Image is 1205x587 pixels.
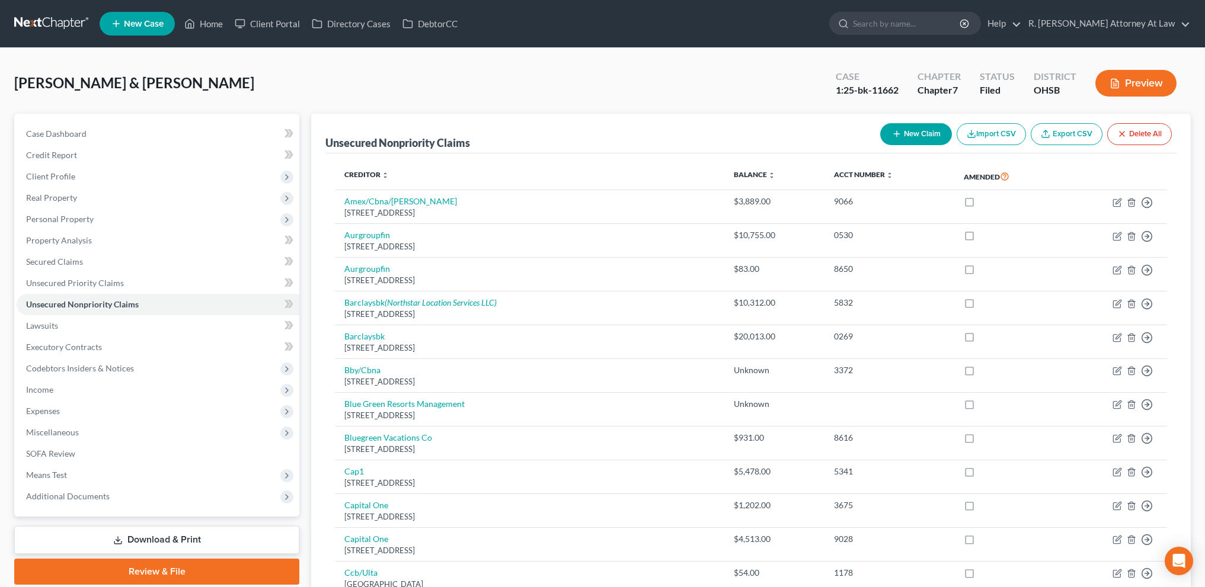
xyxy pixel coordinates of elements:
i: (Northstar Location Services LLC) [385,297,497,307]
div: $54.00 [734,567,815,579]
span: Additional Documents [26,491,110,501]
a: Bby/Cbna [344,365,381,375]
a: Help [982,13,1021,34]
div: Case [836,70,899,84]
a: SOFA Review [17,443,299,464]
a: Unsecured Nonpriority Claims [17,294,299,315]
a: Lawsuits [17,315,299,336]
a: Secured Claims [17,251,299,272]
div: $10,755.00 [734,229,815,241]
div: 1:25-bk-11662 [836,84,899,97]
div: [STREET_ADDRESS] [344,309,715,320]
div: [STREET_ADDRESS] [344,207,715,219]
div: 8650 [834,263,945,275]
div: $931.00 [734,432,815,444]
span: Lawsuits [26,320,58,331]
div: [STREET_ADDRESS] [344,511,715,522]
span: Miscellaneous [26,427,79,437]
span: Client Profile [26,171,75,181]
button: Delete All [1107,123,1172,145]
a: Executory Contracts [17,336,299,358]
button: New Claim [880,123,952,145]
div: $1,202.00 [734,499,815,511]
div: Unknown [734,398,815,410]
a: Credit Report [17,145,299,166]
button: Import CSV [957,123,1026,145]
a: Property Analysis [17,230,299,251]
span: Secured Claims [26,256,83,267]
div: 9028 [834,533,945,545]
a: Ccb/Ulta [344,567,378,578]
div: 3675 [834,499,945,511]
span: Expenses [26,406,60,416]
span: Credit Report [26,150,77,160]
div: [STREET_ADDRESS] [344,477,715,489]
div: Unsecured Nonpriority Claims [325,136,470,150]
a: Aurgroupfin [344,230,390,240]
a: Capital One [344,534,388,544]
div: $3,889.00 [734,195,815,207]
span: Property Analysis [26,235,92,245]
span: Real Property [26,193,77,203]
div: 1178 [834,567,945,579]
div: 0530 [834,229,945,241]
a: Barclaysbk [344,331,385,341]
a: Balance unfold_more [734,170,775,179]
div: Filed [980,84,1015,97]
a: Acct Number unfold_more [834,170,893,179]
span: Codebtors Insiders & Notices [26,363,134,373]
input: Search by name... [853,12,961,34]
div: OHSB [1034,84,1076,97]
div: 5341 [834,466,945,477]
div: $20,013.00 [734,331,815,342]
a: Aurgroupfin [344,264,390,274]
a: Download & Print [14,526,299,554]
div: $10,312.00 [734,297,815,309]
div: [STREET_ADDRESS] [344,545,715,556]
div: Open Intercom Messenger [1165,547,1193,575]
span: 7 [953,84,958,95]
div: 0269 [834,331,945,342]
a: Cap1 [344,466,364,476]
a: Amex/Cbna/[PERSON_NAME] [344,196,457,206]
a: Creditor unfold_more [344,170,389,179]
div: [STREET_ADDRESS] [344,444,715,455]
span: Income [26,384,53,394]
span: SOFA Review [26,448,75,458]
a: Directory Cases [306,13,397,34]
div: Chapter [918,70,961,84]
span: New Case [124,20,164,28]
a: Capital One [344,500,388,510]
a: DebtorCC [397,13,464,34]
a: Blue Green Resorts Management [344,399,465,409]
a: Bluegreen Vacations Co [344,432,432,442]
a: Case Dashboard [17,123,299,145]
span: Executory Contracts [26,342,102,352]
span: Case Dashboard [26,129,87,139]
div: 3372 [834,364,945,376]
div: [STREET_ADDRESS] [344,275,715,286]
span: Unsecured Nonpriority Claims [26,299,139,309]
a: Unsecured Priority Claims [17,272,299,294]
span: Unsecured Priority Claims [26,278,124,288]
div: 8616 [834,432,945,444]
div: Chapter [918,84,961,97]
div: $4,513.00 [734,533,815,545]
div: [STREET_ADDRESS] [344,376,715,387]
a: Export CSV [1031,123,1102,145]
span: Means Test [26,470,67,480]
a: Barclaysbk(Northstar Location Services LLC) [344,297,497,307]
div: $5,478.00 [734,466,815,477]
div: [STREET_ADDRESS] [344,342,715,354]
button: Preview [1095,70,1177,97]
a: Home [178,13,229,34]
i: unfold_more [382,172,389,179]
div: [STREET_ADDRESS] [344,241,715,252]
a: Client Portal [229,13,306,34]
div: $83.00 [734,263,815,275]
th: Amended [954,163,1061,190]
div: 9066 [834,195,945,207]
span: [PERSON_NAME] & [PERSON_NAME] [14,74,254,91]
i: unfold_more [886,172,893,179]
div: [STREET_ADDRESS] [344,410,715,421]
